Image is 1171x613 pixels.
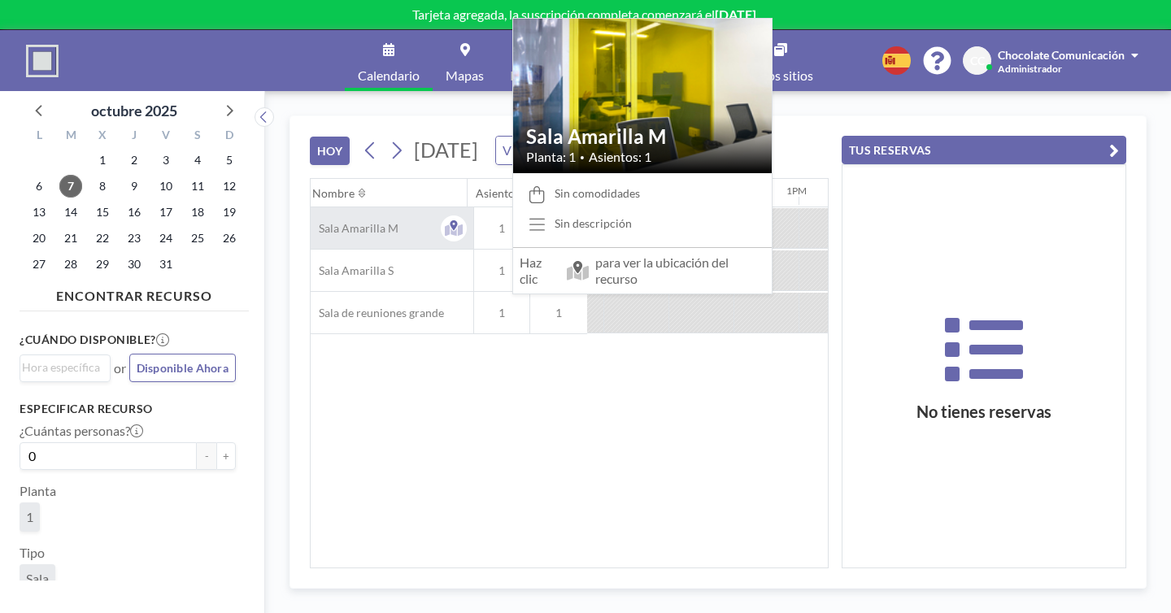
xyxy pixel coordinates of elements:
[24,126,55,147] div: L
[20,483,56,499] label: Planta
[114,360,126,376] span: or
[28,201,50,224] span: lunes, 13 de octubre de 2025
[311,306,444,320] span: Sala de reuniones grande
[155,175,177,198] span: viernes, 10 de octubre de 2025
[20,545,45,561] label: Tipo
[26,571,49,586] span: Sala
[123,253,146,276] span: jueves, 30 de octubre de 2025
[123,227,146,250] span: jueves, 23 de octubre de 2025
[150,126,181,147] div: V
[218,227,241,250] span: domingo, 26 de octubre de 2025
[20,402,236,416] h3: Especificar recurso
[91,99,177,122] div: octubre 2025
[129,354,236,382] button: Disponible Ahora
[26,509,33,524] span: 1
[155,253,177,276] span: viernes, 31 de octubre de 2025
[155,201,177,224] span: viernes, 17 de octubre de 2025
[311,263,394,278] span: Sala Amarilla S
[474,221,529,236] span: 1
[311,221,398,236] span: Sala Amarilla M
[22,359,101,376] input: Search for option
[123,149,146,172] span: jueves, 2 de octubre de 2025
[358,69,420,82] span: Calendario
[137,361,229,375] span: Disponible Ahora
[28,227,50,250] span: lunes, 20 de octubre de 2025
[218,201,241,224] span: domingo, 19 de octubre de 2025
[59,201,82,224] span: martes, 14 de octubre de 2025
[20,355,110,380] div: Search for option
[26,45,59,77] img: organization-logo
[842,402,1125,422] h3: No tienes reservas
[181,126,213,147] div: S
[474,263,529,278] span: 1
[20,281,249,304] h4: ENCONTRAR RECURSO
[555,186,640,201] span: Sin comodidades
[186,149,209,172] span: sábado, 4 de octubre de 2025
[91,253,114,276] span: miércoles, 29 de octubre de 2025
[28,175,50,198] span: lunes, 6 de octubre de 2025
[414,137,478,162] span: [DATE]
[499,140,587,161] span: VISTA DIARIA
[218,175,241,198] span: domingo, 12 de octubre de 2025
[59,253,82,276] span: martes, 28 de octubre de 2025
[186,201,209,224] span: sábado, 18 de octubre de 2025
[998,63,1062,75] span: Administrador
[842,136,1126,164] button: TUS RESERVAS
[474,306,529,320] span: 1
[59,175,82,198] span: martes, 7 de octubre de 2025
[715,7,756,22] b: [DATE]
[747,69,813,82] span: Otros sitios
[218,149,241,172] span: domingo, 5 de octubre de 2025
[513,247,772,293] span: Haz clic para ver la ubicación del recurso
[91,149,114,172] span: miércoles, 1 de octubre de 2025
[310,137,350,165] button: HOY
[91,201,114,224] span: miércoles, 15 de octubre de 2025
[87,126,119,147] div: X
[446,69,484,82] span: Mapas
[123,175,146,198] span: jueves, 9 de octubre de 2025
[433,30,497,91] a: Mapas
[91,175,114,198] span: miércoles, 8 de octubre de 2025
[197,442,216,470] button: -
[998,48,1125,62] span: Chocolate Comunicación
[476,186,520,201] div: Asientos
[186,175,209,198] span: sábado, 11 de octubre de 2025
[59,227,82,250] span: martes, 21 de octubre de 2025
[28,253,50,276] span: lunes, 27 de octubre de 2025
[123,201,146,224] span: jueves, 16 de octubre de 2025
[345,30,433,91] a: Calendario
[91,227,114,250] span: miércoles, 22 de octubre de 2025
[216,442,236,470] button: +
[530,306,587,320] span: 1
[155,149,177,172] span: viernes, 3 de octubre de 2025
[496,137,637,164] div: Search for option
[497,30,574,91] a: Reportes
[555,216,632,231] div: Sin descripción
[155,227,177,250] span: viernes, 24 de octubre de 2025
[734,30,826,91] a: Otros sitios
[510,69,561,82] span: Reportes
[186,227,209,250] span: sábado, 25 de octubre de 2025
[55,126,87,147] div: M
[119,126,150,147] div: J
[786,185,807,197] div: 1PM
[970,54,985,68] span: CC
[20,423,143,439] label: ¿Cuántas personas?
[312,186,355,201] div: Nombre
[213,126,245,147] div: D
